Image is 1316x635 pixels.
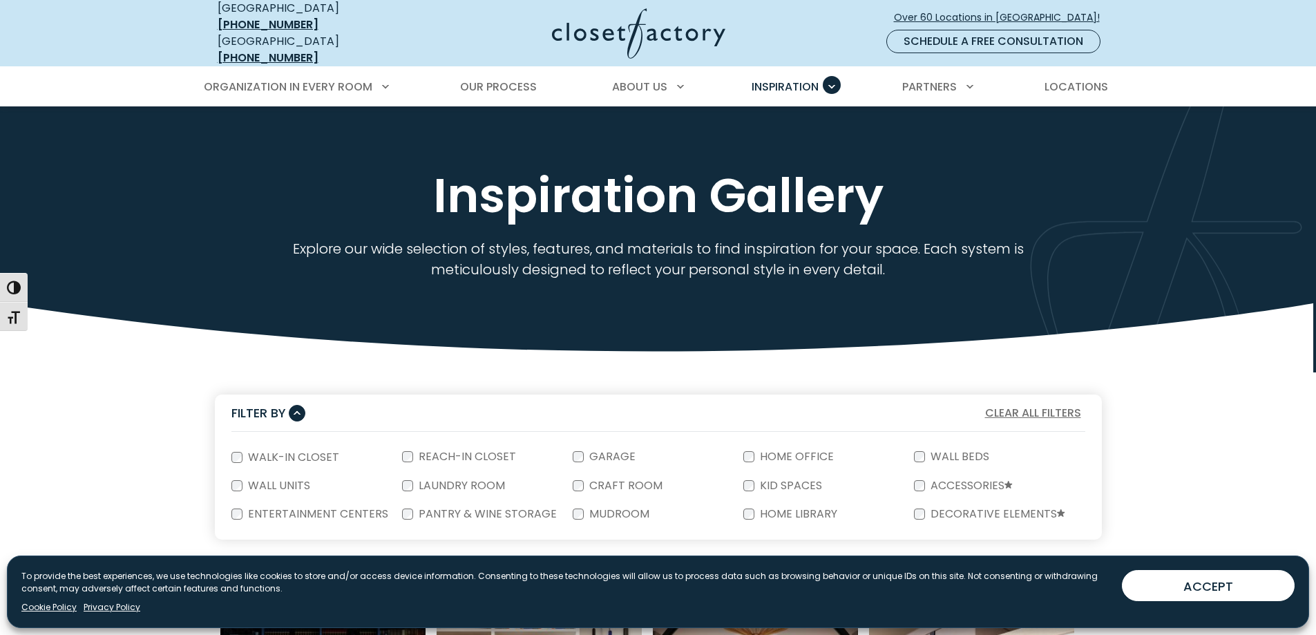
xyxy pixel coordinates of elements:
a: Schedule a Free Consultation [886,30,1100,53]
button: Clear All Filters [981,404,1085,422]
span: Locations [1045,79,1108,95]
span: Over 60 Locations in [GEOGRAPHIC_DATA]! [894,10,1111,25]
span: About Us [612,79,667,95]
label: Wall Beds [925,451,992,462]
label: Entertainment Centers [242,509,391,520]
label: Decorative Elements [925,509,1068,520]
div: [GEOGRAPHIC_DATA] [218,33,418,66]
label: Craft Room [584,480,665,491]
label: Walk-In Closet [242,452,342,463]
button: Filter By [231,403,305,423]
img: Closet Factory Logo [552,8,725,59]
h1: Inspiration Gallery [215,169,1102,222]
span: Inspiration [752,79,819,95]
label: Reach-In Closet [413,451,519,462]
label: Mudroom [584,509,652,520]
span: Organization in Every Room [204,79,372,95]
span: Partners [902,79,957,95]
label: Home Office [754,451,837,462]
label: Accessories [925,480,1015,492]
label: Wall Units [242,480,313,491]
label: Home Library [754,509,840,520]
a: Over 60 Locations in [GEOGRAPHIC_DATA]! [893,6,1112,30]
label: Kid Spaces [754,480,825,491]
button: ACCEPT [1122,570,1295,601]
label: Laundry Room [413,480,508,491]
p: To provide the best experiences, we use technologies like cookies to store and/or access device i... [21,570,1111,595]
span: Our Process [460,79,537,95]
a: [PHONE_NUMBER] [218,50,318,66]
a: Cookie Policy [21,601,77,614]
nav: Primary Menu [194,68,1123,106]
p: Explore our wide selection of styles, features, and materials to find inspiration for your space.... [252,238,1064,280]
label: Garage [584,451,638,462]
a: [PHONE_NUMBER] [218,17,318,32]
label: Pantry & Wine Storage [413,509,560,520]
a: Privacy Policy [84,601,140,614]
